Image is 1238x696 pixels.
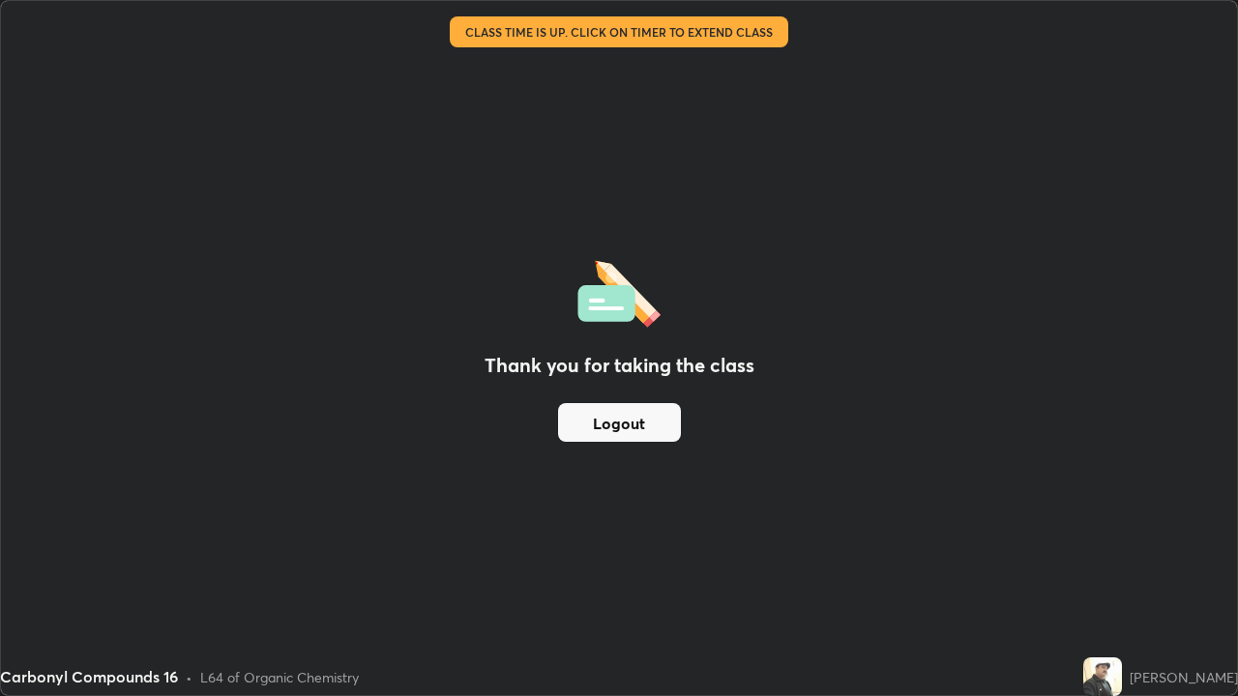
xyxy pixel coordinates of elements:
h2: Thank you for taking the class [485,351,754,380]
button: Logout [558,403,681,442]
img: 8789f57d21a94de8b089b2eaa565dc50.jpg [1083,657,1122,696]
img: offlineFeedback.1438e8b3.svg [577,254,661,328]
div: [PERSON_NAME] [1130,667,1238,687]
div: • [186,667,192,687]
div: L64 of Organic Chemistry [200,667,359,687]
